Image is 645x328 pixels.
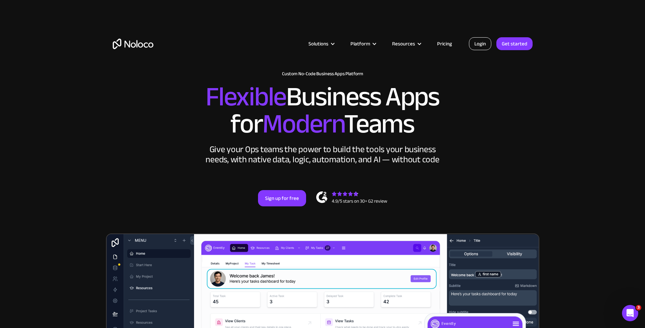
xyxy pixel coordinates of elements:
[496,37,533,50] a: Get started
[350,39,370,48] div: Platform
[469,37,491,50] a: Login
[384,39,429,48] div: Resources
[258,190,306,206] a: Sign up for free
[622,305,638,321] iframe: Intercom live chat
[342,39,384,48] div: Platform
[206,71,286,122] span: Flexible
[636,305,641,310] span: 3
[113,39,153,49] a: home
[392,39,415,48] div: Resources
[113,83,533,138] h2: Business Apps for Teams
[308,39,328,48] div: Solutions
[204,144,441,165] div: Give your Ops teams the power to build the tools your business needs, with native data, logic, au...
[262,99,344,149] span: Modern
[429,39,460,48] a: Pricing
[300,39,342,48] div: Solutions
